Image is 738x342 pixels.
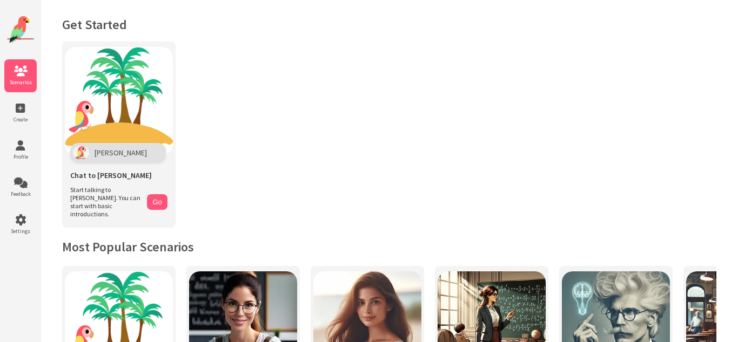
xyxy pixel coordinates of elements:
span: Chat to [PERSON_NAME] [70,170,152,180]
span: Settings [4,228,37,235]
span: Feedback [4,190,37,197]
button: Go [147,194,167,210]
span: Scenarios [4,79,37,86]
img: Website Logo [7,16,34,43]
span: [PERSON_NAME] [95,148,147,158]
span: Start talking to [PERSON_NAME]. You can start with basic introductions. [70,186,142,218]
span: Profile [4,153,37,160]
img: Chat with Polly [65,47,173,155]
img: Polly [73,146,89,160]
h1: Get Started [62,16,716,33]
h2: Most Popular Scenarios [62,238,716,255]
span: Create [4,116,37,123]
